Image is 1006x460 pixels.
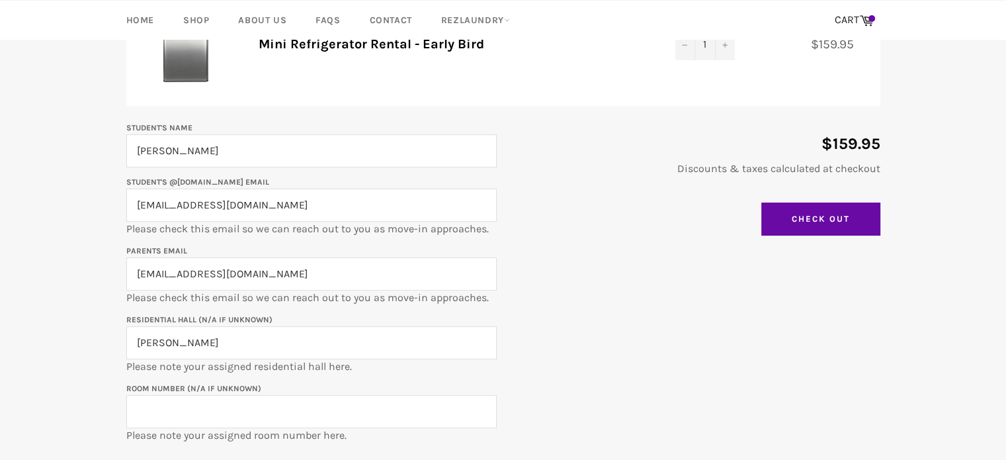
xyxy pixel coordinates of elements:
a: Shop [170,1,222,40]
button: Increase quantity [715,28,735,60]
input: Check Out [761,203,880,236]
a: Home [113,1,167,40]
a: Contact [356,1,425,40]
p: Please note your assigned residential hall here. [126,312,497,374]
a: FAQs [302,1,353,40]
label: Student's Name [126,123,192,132]
p: Please note your assigned room number here. [126,381,497,443]
label: Student's @[DOMAIN_NAME] email [126,177,269,187]
a: RezLaundry [428,1,523,40]
p: Discounts & taxes calculated at checkout [510,161,880,176]
p: Please check this email so we can reach out to you as move-in approaches. [126,174,497,236]
img: Mini Refrigerator Rental - Early Bird [146,3,226,82]
p: Please check this email so we can reach out to you as move-in approaches. [126,243,497,305]
a: About Us [225,1,300,40]
label: Parents email [126,246,187,255]
label: Residential Hall (N/A if unknown) [126,315,272,324]
a: Mini Refrigerator Rental - Early Bird [259,36,484,52]
label: Room Number (N/A if unknown) [126,384,261,393]
button: Decrease quantity [675,28,695,60]
a: CART [828,7,880,34]
p: $159.95 [510,133,880,155]
span: $159.95 [811,36,867,52]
